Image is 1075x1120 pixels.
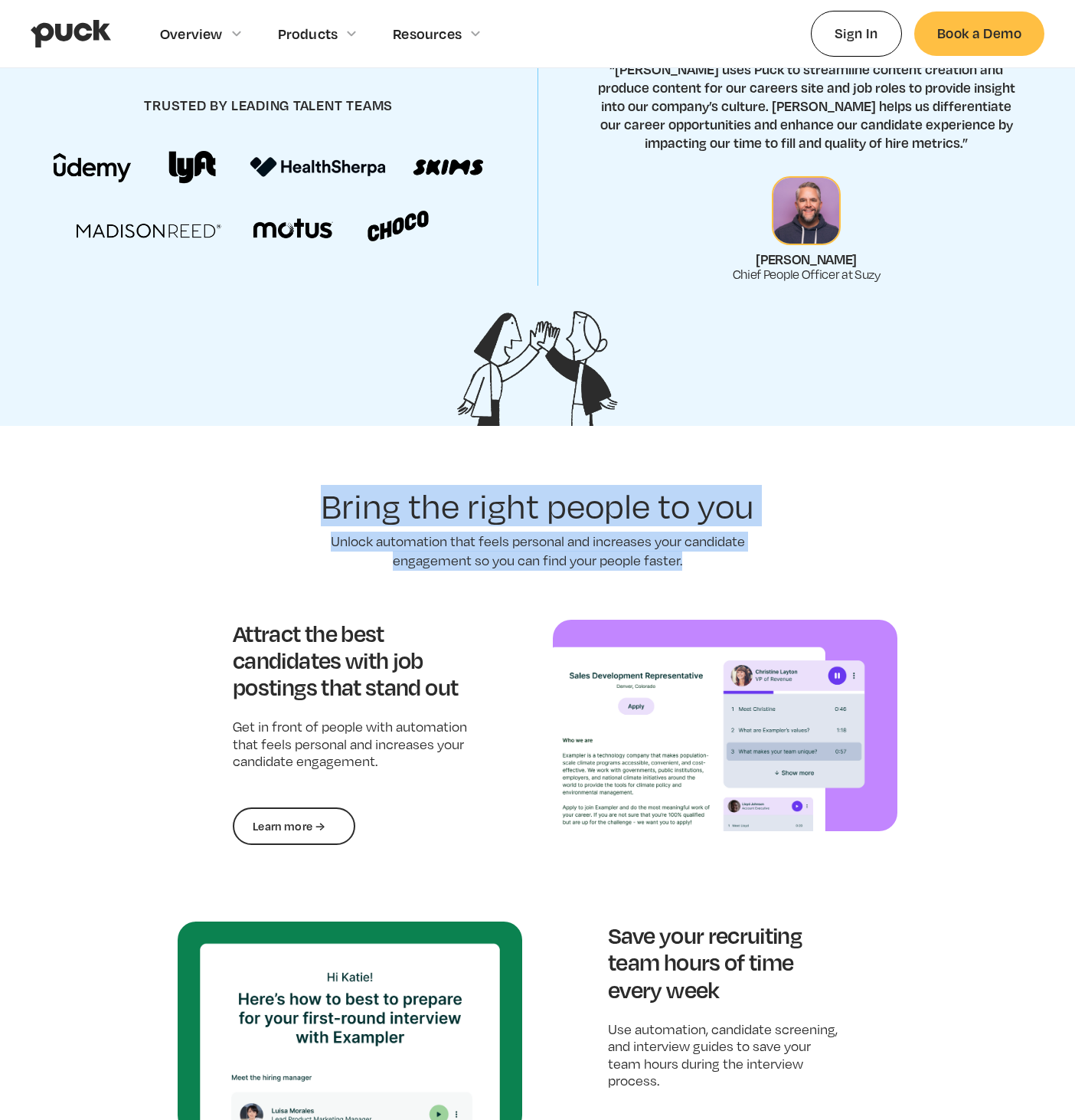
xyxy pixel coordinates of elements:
[233,719,467,770] p: Get in front of people with automation that feels personal and increases your candidate engagement.
[312,487,763,526] h2: Bring the right people to you
[608,922,842,1003] h3: Save your recruiting team hours of time every week
[756,251,857,267] div: [PERSON_NAME]
[278,25,338,42] div: Products
[233,620,467,701] h3: Attract the best candidates with job postings that stand out
[592,60,1021,152] p: “[PERSON_NAME] uses Puck to streamline content creation and produce content for our careers site ...
[160,25,223,42] div: Overview
[811,11,902,56] a: Sign In
[608,1021,842,1090] p: Use automation, candidate screening, and interview guides to save your team hours during the inte...
[914,11,1044,55] a: Book a Demo
[308,532,767,571] p: Unlock automation that feels personal and increases your candidate engagement so you can find you...
[733,267,881,282] div: Chief People Officer at Suzy
[233,807,355,846] a: Learn more →
[393,25,462,42] div: Resources
[144,97,393,114] h4: trusted by leading talent teams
